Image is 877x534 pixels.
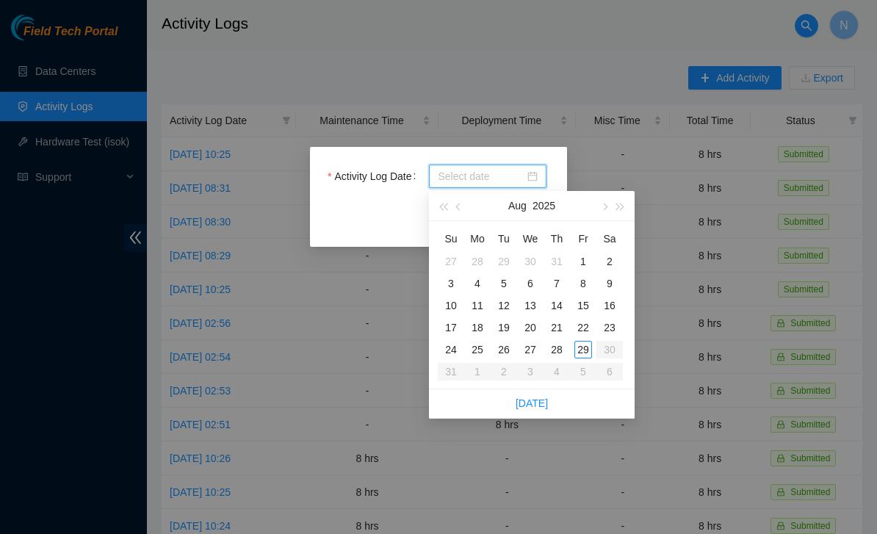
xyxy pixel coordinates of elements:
[464,339,491,361] td: 2025-08-25
[464,227,491,250] th: Mo
[570,295,596,317] td: 2025-08-15
[442,297,460,314] div: 10
[469,319,486,336] div: 18
[544,250,570,273] td: 2025-07-31
[469,253,486,270] div: 28
[442,275,460,292] div: 3
[574,253,592,270] div: 1
[544,339,570,361] td: 2025-08-28
[438,250,464,273] td: 2025-07-27
[574,341,592,358] div: 29
[574,275,592,292] div: 8
[516,397,548,409] a: [DATE]
[521,275,539,292] div: 6
[495,253,513,270] div: 29
[601,297,618,314] div: 16
[491,317,517,339] td: 2025-08-19
[442,319,460,336] div: 17
[491,339,517,361] td: 2025-08-26
[570,317,596,339] td: 2025-08-22
[548,319,566,336] div: 21
[596,250,623,273] td: 2025-08-02
[596,273,623,295] td: 2025-08-09
[521,297,539,314] div: 13
[464,273,491,295] td: 2025-08-04
[517,339,544,361] td: 2025-08-27
[438,339,464,361] td: 2025-08-24
[544,317,570,339] td: 2025-08-21
[544,227,570,250] th: Th
[491,295,517,317] td: 2025-08-12
[570,339,596,361] td: 2025-08-29
[464,295,491,317] td: 2025-08-11
[544,295,570,317] td: 2025-08-14
[464,250,491,273] td: 2025-07-28
[548,297,566,314] div: 14
[495,275,513,292] div: 5
[438,273,464,295] td: 2025-08-03
[574,319,592,336] div: 22
[491,250,517,273] td: 2025-07-29
[548,341,566,358] div: 28
[438,317,464,339] td: 2025-08-17
[495,297,513,314] div: 12
[517,317,544,339] td: 2025-08-20
[596,295,623,317] td: 2025-08-16
[544,273,570,295] td: 2025-08-07
[491,227,517,250] th: Tu
[517,250,544,273] td: 2025-07-30
[596,317,623,339] td: 2025-08-23
[533,191,555,220] button: 2025
[442,253,460,270] div: 27
[328,165,422,188] label: Activity Log Date
[438,168,524,184] input: Activity Log Date
[521,341,539,358] div: 27
[469,297,486,314] div: 11
[570,250,596,273] td: 2025-08-01
[548,253,566,270] div: 31
[574,297,592,314] div: 15
[508,191,527,220] button: Aug
[438,295,464,317] td: 2025-08-10
[464,317,491,339] td: 2025-08-18
[521,253,539,270] div: 30
[548,275,566,292] div: 7
[601,253,618,270] div: 2
[469,275,486,292] div: 4
[495,319,513,336] div: 19
[438,227,464,250] th: Su
[517,227,544,250] th: We
[601,319,618,336] div: 23
[495,341,513,358] div: 26
[570,227,596,250] th: Fr
[491,273,517,295] td: 2025-08-05
[517,273,544,295] td: 2025-08-06
[596,227,623,250] th: Sa
[570,273,596,295] td: 2025-08-08
[521,319,539,336] div: 20
[601,275,618,292] div: 9
[517,295,544,317] td: 2025-08-13
[442,341,460,358] div: 24
[469,341,486,358] div: 25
